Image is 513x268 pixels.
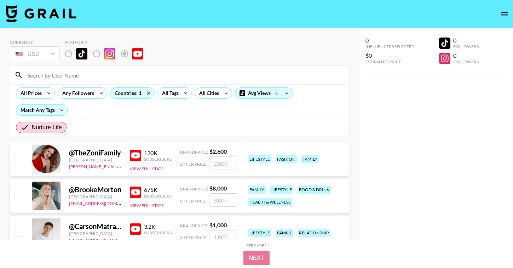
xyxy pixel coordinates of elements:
[235,88,293,98] div: Avg Views
[132,48,143,59] img: YouTube
[23,69,345,81] input: Search by User Name
[69,148,121,157] div: @ TheZoniFamily
[276,155,297,163] div: fashion
[130,223,141,235] img: YouTube
[130,150,141,161] img: YouTube
[497,7,512,21] button: open drawer
[16,88,43,98] div: All Prices
[144,193,172,199] div: Subscribers
[65,46,149,61] div: List locked to YouTube.
[144,186,172,193] div: 675K
[246,243,267,248] div: Step 1 of 2
[32,123,62,132] span: Nurture Life
[144,149,172,156] div: 120K
[180,161,208,167] span: Offer Price:
[69,222,121,231] div: @ CarsonMatranga
[130,187,141,198] img: YouTube
[130,166,163,171] button: View Full Stats
[180,149,208,155] span: Brand Price:
[58,88,96,98] div: Any Followers
[16,105,68,115] div: Match Any Tags
[248,198,292,206] div: health & wellness
[144,230,172,235] div: Subscribers
[6,5,76,22] img: Grail Talent
[453,59,479,64] div: Followers
[76,48,87,59] img: TikTok
[453,52,479,59] div: 0
[453,37,479,44] div: 0
[144,156,172,162] div: Subscribers
[365,44,415,49] div: Influencers Selected
[478,233,505,260] iframe: Drift Widget Chat Controller
[110,88,154,98] div: Countries: 1
[209,156,237,170] input: 2,600
[276,229,293,237] div: family
[144,223,172,230] div: 3.2K
[65,40,149,45] div: Platform
[10,45,59,63] div: Currency is locked to USD
[298,186,331,194] div: food & drink
[209,193,237,207] input: 8,000
[298,229,330,237] div: relationship
[453,44,479,49] div: Followers
[365,37,415,44] div: 0
[270,186,293,194] div: lifestyle
[248,229,271,237] div: lifestyle
[180,235,208,240] span: Offer Price:
[248,186,266,194] div: family
[158,88,180,98] div: All Tags
[69,194,121,199] div: [GEOGRAPHIC_DATA]
[130,203,163,208] button: View Full Stats
[195,88,220,98] div: All Cities
[69,157,121,162] div: [GEOGRAPHIC_DATA]
[365,52,415,59] div: $0
[69,231,121,236] div: [GEOGRAPHIC_DATA]
[69,162,174,169] a: [PERSON_NAME][EMAIL_ADDRESS][DOMAIN_NAME]
[11,48,58,60] div: USD
[180,198,208,204] span: Offer Price:
[209,230,237,244] input: 1,000
[209,185,227,192] strong: $ 8,000
[69,185,121,194] div: @ BrookeMorton
[180,186,208,192] span: Brand Price:
[209,148,227,155] strong: $ 2,600
[104,48,115,59] img: Instagram
[180,223,208,228] span: Brand Price:
[243,251,270,265] button: Next
[10,40,59,45] div: Currency
[365,59,415,64] div: Estimated Price
[209,222,227,228] strong: $ 1,000
[301,155,319,163] div: family
[69,199,140,206] a: [EMAIL_ADDRESS][DOMAIN_NAME]
[248,155,271,163] div: lifestyle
